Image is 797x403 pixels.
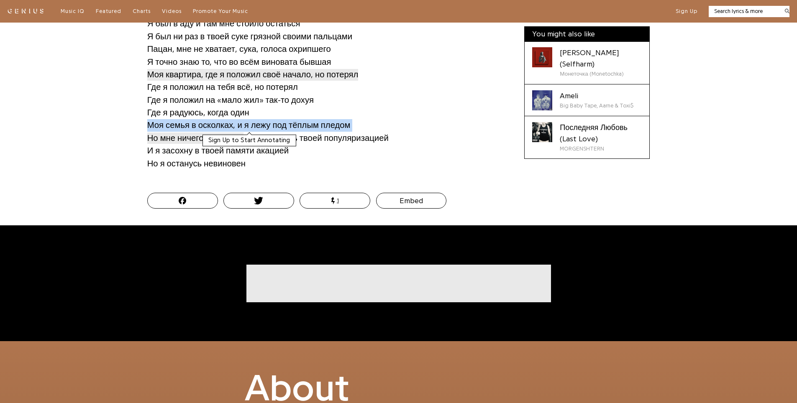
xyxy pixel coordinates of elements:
[560,144,642,153] div: MORGENSHTERN
[560,47,642,70] div: [PERSON_NAME] (Selfharm)
[193,8,248,15] a: Promote Your Music
[532,90,552,110] div: Cover art for Ameli by Big Baby Tape, Aarne & Toxi$
[560,122,642,144] div: Последняя Любовь (Last Love)
[525,84,649,116] a: Cover art for Ameli by Big Baby Tape, Aarne & Toxi$AmeliBig Baby Tape, Aarne & Toxi$
[193,8,248,14] span: Promote Your Music
[162,8,182,14] span: Videos
[709,7,779,15] input: Search lyrics & more
[676,8,697,15] button: Sign Up
[532,122,552,142] div: Cover art for Последняя Любовь (Last Love) by MORGENSHTERN
[223,193,294,209] button: Tweet this Song
[525,41,649,84] a: Cover art for Селфхарм (Selfharm) by Монеточка (Monetochka)[PERSON_NAME] (Selfharm)Монеточка (Mon...
[532,47,552,67] div: Cover art for Селфхарм (Selfharm) by Монеточка (Monetochka)
[96,8,121,15] a: Featured
[525,26,649,41] div: You might also like
[560,70,642,78] div: Монеточка (Monetochka)
[337,198,339,204] span: 1
[61,8,85,14] span: Music IQ
[202,135,296,146] button: Sign Up to Start Annotating
[560,101,633,110] div: Big Baby Tape, Aarne & Toxi$
[133,8,151,14] span: Charts
[147,69,359,81] span: Моя квартира, где я положил своё начало, но потерял
[133,8,151,15] a: Charts
[147,133,243,144] span: Но мне ничего не снится
[96,8,121,14] span: Featured
[162,8,182,15] a: Videos
[147,193,218,209] button: Post this Song on Facebook
[560,90,633,101] div: Ameli
[61,8,85,15] a: Music IQ
[300,193,370,209] button: 1
[147,132,243,145] a: Но мне ничего не снится
[376,193,447,209] button: Embed
[147,68,359,81] a: Моя квартира, где я положил своё начало, но потерял
[525,116,649,158] a: Cover art for Последняя Любовь (Last Love) by MORGENSHTERNПоследняя Любовь (Last Love)MORGENSHTERN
